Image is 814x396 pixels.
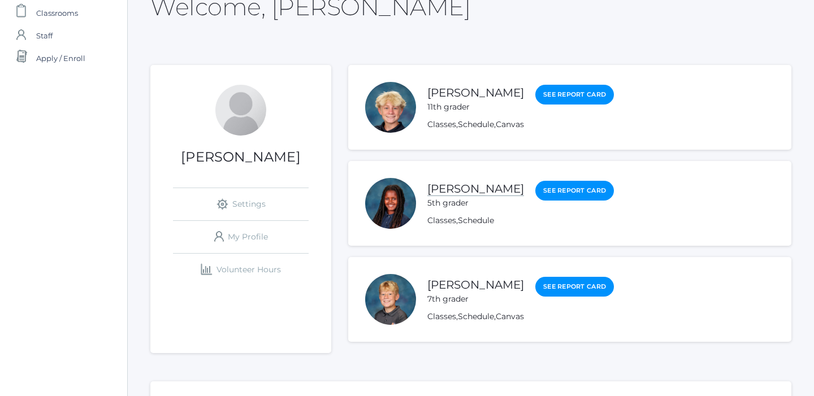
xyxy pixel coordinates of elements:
[458,215,494,225] a: Schedule
[427,119,456,129] a: Classes
[427,197,524,209] div: 5th grader
[173,221,309,253] a: My Profile
[427,311,614,323] div: , ,
[427,311,456,321] a: Classes
[365,178,416,229] div: Norah Hosking
[496,119,524,129] a: Canvas
[173,188,309,220] a: Settings
[427,278,524,291] a: [PERSON_NAME]
[496,311,524,321] a: Canvas
[150,150,331,164] h1: [PERSON_NAME]
[427,86,524,99] a: [PERSON_NAME]
[427,215,456,225] a: Classes
[458,119,494,129] a: Schedule
[36,47,85,69] span: Apply / Enroll
[427,119,614,130] div: , ,
[173,254,309,286] a: Volunteer Hours
[365,274,416,325] div: Parker Hosking
[535,277,614,297] a: See Report Card
[427,101,524,113] div: 11th grader
[427,215,614,227] div: ,
[458,311,494,321] a: Schedule
[215,85,266,136] div: Anna Hosking
[427,182,524,196] a: [PERSON_NAME]
[365,82,416,133] div: Landon Hosking
[36,2,78,24] span: Classrooms
[36,24,53,47] span: Staff
[535,85,614,105] a: See Report Card
[427,293,524,305] div: 7th grader
[535,181,614,201] a: See Report Card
